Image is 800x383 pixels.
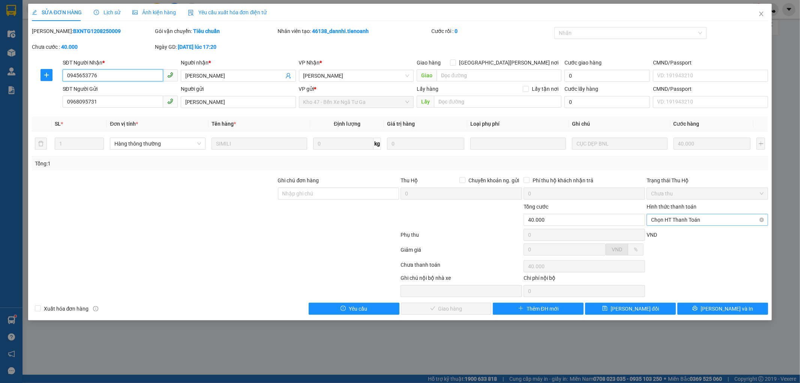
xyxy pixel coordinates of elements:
[417,69,437,81] span: Giao
[677,303,768,315] button: printer[PERSON_NAME] và In
[585,303,676,315] button: save[PERSON_NAME] đổi
[41,72,52,78] span: plus
[530,176,596,185] span: Phí thu hộ khách nhận trả
[349,305,367,313] span: Yêu cầu
[94,9,120,15] span: Lịch sử
[467,117,569,131] th: Loại phụ phí
[602,306,608,312] span: save
[465,176,522,185] span: Chuyển khoản ng. gửi
[155,43,276,51] div: Ngày GD:
[647,232,657,238] span: VND
[212,138,307,150] input: VD: Bàn, Ghế
[32,27,153,35] div: [PERSON_NAME]:
[653,59,768,67] div: CMND/Passport
[278,188,399,200] input: Ghi chú đơn hàng
[63,59,178,67] div: SĐT Người Nhận
[41,305,92,313] span: Xuất hóa đơn hàng
[674,121,699,127] span: Cước hàng
[32,10,37,15] span: edit
[674,138,751,150] input: 0
[400,231,523,244] div: Phụ thu
[456,59,561,67] span: [GEOGRAPHIC_DATA][PERSON_NAME] nơi
[303,70,410,81] span: Cư Kuin
[55,121,61,127] span: SL
[63,85,178,93] div: SĐT Người Gửi
[634,246,638,252] span: %
[564,70,650,82] input: Cước giao hàng
[132,10,138,15] span: picture
[61,44,78,50] b: 40.000
[524,274,645,285] div: Chi phí nội bộ
[400,246,523,259] div: Giảm giá
[401,177,418,183] span: Thu Hộ
[114,138,201,149] span: Hàng thông thường
[569,117,671,131] th: Ghi chú
[647,176,768,185] div: Trạng thái Thu Hộ
[564,60,602,66] label: Cước giao hàng
[181,59,296,67] div: Người nhận
[647,204,696,210] label: Hình thức thanh toán
[387,121,415,127] span: Giá trị hàng
[35,138,47,150] button: delete
[564,96,650,108] input: Cước lấy hàng
[701,305,753,313] span: [PERSON_NAME] và In
[564,86,598,92] label: Cước lấy hàng
[524,204,548,210] span: Tổng cước
[212,121,236,127] span: Tên hàng
[188,10,194,16] img: icon
[437,69,561,81] input: Dọc đường
[94,10,99,15] span: clock-circle
[493,303,584,315] button: plusThêm ĐH mới
[32,43,153,51] div: Chưa cước :
[434,96,561,108] input: Dọc đường
[651,188,764,199] span: Chưa thu
[303,96,410,108] span: Kho 47 - Bến Xe Ngã Tư Ga
[278,27,430,35] div: Nhân viên tạo:
[341,306,346,312] span: exclamation-circle
[518,306,524,312] span: plus
[759,218,764,222] span: close-circle
[178,44,216,50] b: [DATE] lúc 17:20
[417,60,441,66] span: Giao hàng
[309,303,399,315] button: exclamation-circleYêu cầu
[400,261,523,274] div: Chưa thanh toán
[193,28,220,34] b: Tiêu chuẩn
[299,60,320,66] span: VP Nhận
[374,138,381,150] span: kg
[299,85,414,93] div: VP gửi
[758,11,764,17] span: close
[527,305,558,313] span: Thêm ĐH mới
[93,306,98,311] span: info-circle
[455,28,458,34] b: 0
[132,9,176,15] span: Ảnh kiện hàng
[167,72,173,78] span: phone
[35,159,309,168] div: Tổng: 1
[167,98,173,104] span: phone
[278,177,319,183] label: Ghi chú đơn hàng
[73,28,121,34] b: BXNTG1208250009
[529,85,561,93] span: Lấy tận nơi
[692,306,698,312] span: printer
[41,69,53,81] button: plus
[285,73,291,79] span: user-add
[401,274,522,285] div: Ghi chú nội bộ nhà xe
[155,27,276,35] div: Gói vận chuyển:
[651,214,764,225] span: Chọn HT Thanh Toán
[756,138,765,150] button: plus
[751,4,772,25] button: Close
[181,85,296,93] div: Người gửi
[611,305,659,313] span: [PERSON_NAME] đổi
[431,27,553,35] div: Cước rồi :
[572,138,668,150] input: Ghi Chú
[653,85,768,93] div: CMND/Passport
[32,9,82,15] span: SỬA ĐƠN HÀNG
[334,121,360,127] span: Định lượng
[417,96,434,108] span: Lấy
[387,138,464,150] input: 0
[401,303,492,315] button: checkGiao hàng
[312,28,369,34] b: 46138_dannhi.tienoanh
[188,9,267,15] span: Yêu cầu xuất hóa đơn điện tử
[110,121,138,127] span: Đơn vị tính
[417,86,438,92] span: Lấy hàng
[612,246,622,252] span: VND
